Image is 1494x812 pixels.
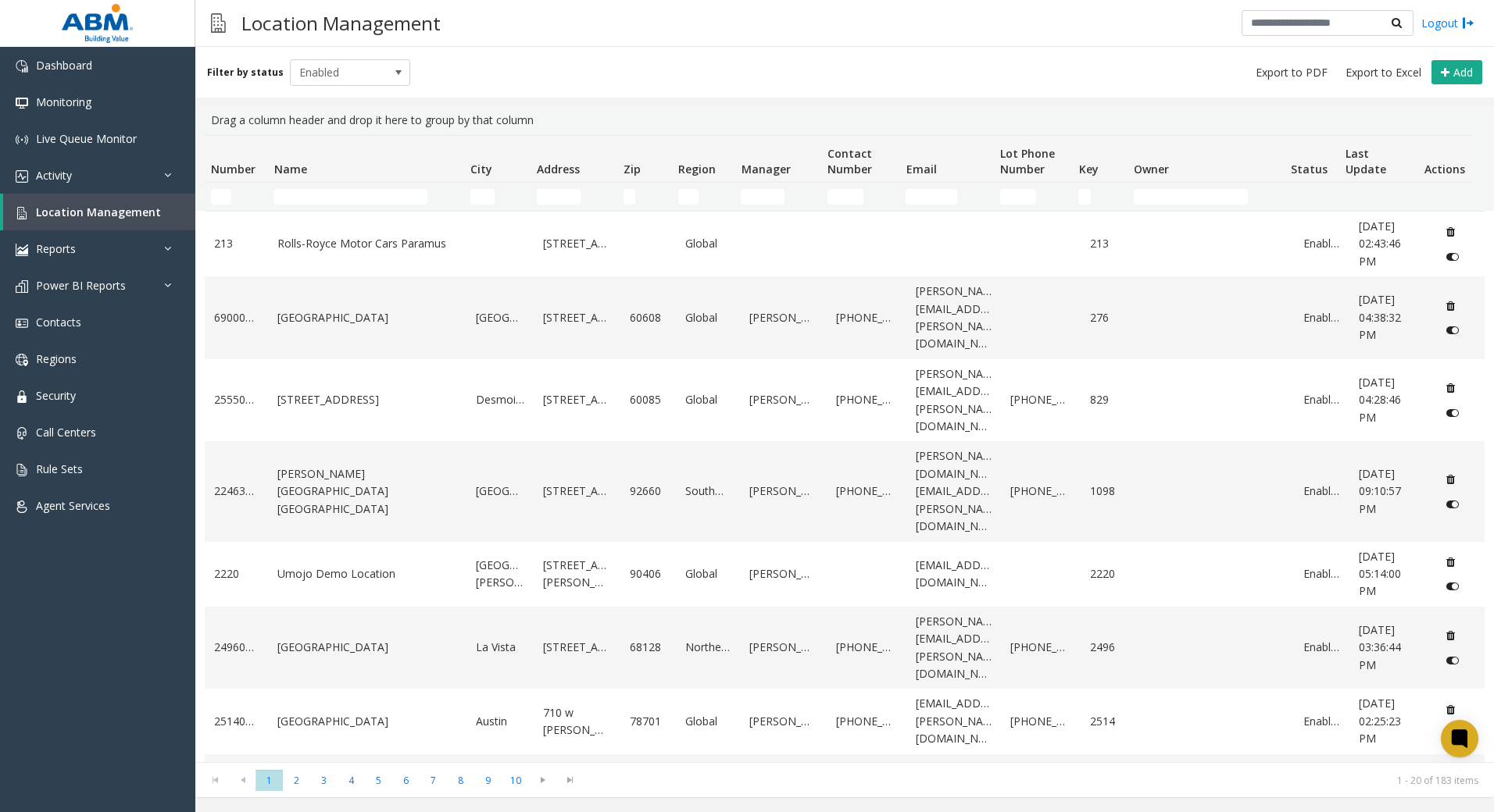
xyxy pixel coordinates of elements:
[267,183,463,211] td: Name Filter
[678,162,716,176] span: Region
[1359,696,1401,746] span: [DATE] 02:25:23 PM
[36,461,83,476] span: Rule Sets
[630,639,667,656] a: 68128
[1439,721,1467,746] button: Disable
[16,134,28,146] img: 'icon'
[476,309,524,326] a: [GEOGRAPHIC_DATA]
[672,183,734,211] td: Region Filter
[685,309,730,326] a: Global
[1418,136,1473,183] th: Actions
[1078,189,1091,205] input: Key Filter
[1090,391,1127,408] a: 829
[593,774,1478,787] kendo-pager-info: 1 - 20 of 183 items
[1439,294,1464,319] button: Delete
[916,695,992,747] a: [EMAIL_ADDRESS][PERSON_NAME][DOMAIN_NAME]
[916,447,992,535] a: [PERSON_NAME][DOMAIN_NAME][EMAIL_ADDRESS][PERSON_NAME][DOMAIN_NAME]
[474,770,502,791] span: Page 9
[1303,309,1340,326] a: Enabled
[543,235,612,252] a: [STREET_ADDRESS]
[16,97,28,109] img: 'icon'
[277,465,457,518] a: [PERSON_NAME][GEOGRAPHIC_DATA] [GEOGRAPHIC_DATA]
[277,235,457,252] a: Rolls-Royce Motor Cars Paramus
[1090,565,1127,582] a: 2220
[1359,291,1419,344] a: [DATE] 04:38:32 PM
[1090,235,1127,252] a: 213
[16,280,28,293] img: 'icon'
[214,235,259,252] a: 213
[1359,548,1419,600] a: [DATE] 05:14:00 PM
[617,183,672,211] td: Zip Filter
[741,189,785,205] input: Manager Filter
[277,309,457,326] a: [GEOGRAPHIC_DATA]
[1453,65,1473,80] span: Add
[1134,162,1169,176] span: Owner
[1439,467,1464,492] button: Delete
[16,500,28,513] img: 'icon'
[1346,146,1386,176] span: Last Update
[1359,292,1401,342] span: [DATE] 04:38:32 PM
[476,483,524,500] a: [GEOGRAPHIC_DATA]
[685,391,730,408] a: Global
[543,639,612,656] a: [STREET_ADDRESS]
[1090,713,1127,730] a: 2514
[1339,62,1428,84] button: Export to Excel
[630,309,667,326] a: 60608
[1359,621,1419,674] a: [DATE] 03:36:44 PM
[470,162,492,176] span: City
[16,317,28,329] img: 'icon'
[1000,189,1036,205] input: Lot Phone Number Filter
[1285,183,1339,211] td: Status Filter
[916,283,992,353] a: [PERSON_NAME][EMAIL_ADDRESS][PERSON_NAME][DOMAIN_NAME]
[1000,146,1055,176] span: Lot Phone Number
[207,66,284,80] label: Filter by status
[827,189,863,205] input: Contact Number Filter
[1072,183,1127,211] td: Key Filter
[1303,235,1340,252] a: Enabled
[1439,219,1464,244] button: Delete
[1431,60,1482,85] button: Add
[476,391,524,408] a: Desmoines
[1439,376,1464,401] button: Delete
[734,183,821,211] td: Manager Filter
[906,189,957,205] input: Email Filter
[1303,713,1340,730] a: Enabled
[1339,183,1417,211] td: Last Update Filter
[1128,183,1285,211] td: Owner Filter
[630,565,667,582] a: 90406
[1010,639,1070,656] a: [PHONE_NUMBER]
[1303,565,1340,582] a: Enabled
[543,557,612,592] a: [STREET_ADDRESS][PERSON_NAME]
[195,135,1494,762] div: Data table
[543,309,612,326] a: [STREET_ADDRESS]
[1359,219,1401,269] span: [DATE] 02:43:46 PM
[630,483,667,500] a: 92660
[529,769,556,791] span: Go to the next page
[543,391,612,408] a: [STREET_ADDRESS]
[211,4,226,42] img: pageIcon
[16,427,28,440] img: 'icon'
[214,639,259,656] a: 24960002
[1439,401,1467,426] button: Disable
[476,713,524,730] a: Austin
[214,391,259,408] a: 25550063
[470,189,495,205] input: City Filter
[685,235,730,252] a: Global
[36,58,92,73] span: Dashboard
[1134,189,1249,205] input: Owner Filter
[214,483,259,500] a: 22463372
[36,315,81,329] span: Contacts
[906,162,937,176] span: Email
[36,498,110,513] span: Agent Services
[1359,465,1419,518] a: [DATE] 09:10:57 PM
[1359,549,1401,599] span: [DATE] 05:14:00 PM
[205,183,267,211] td: Number Filter
[1359,622,1401,672] span: [DATE] 03:36:44 PM
[476,557,524,592] a: [GEOGRAPHIC_DATA][PERSON_NAME]
[1346,65,1421,80] span: Export to Excel
[1462,15,1474,31] img: logout
[420,770,447,791] span: Page 7
[749,309,818,326] a: [PERSON_NAME]
[277,391,457,408] a: [STREET_ADDRESS]
[827,146,872,176] span: Contact Number
[1439,550,1464,575] button: Delete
